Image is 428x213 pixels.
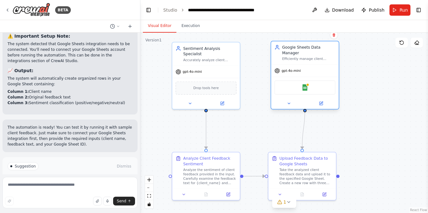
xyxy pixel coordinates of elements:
button: Show right sidebar [414,6,423,14]
span: 1 [284,199,286,205]
button: zoom in [145,176,153,184]
g: Edge from ac18d924-4b3b-499a-acb3-4eee577776c7 to df1a4d74-afb8-42e9-bd64-04830b1acf9a [300,108,308,149]
button: Open in side panel [219,191,237,198]
button: Visual Editor [143,19,176,33]
button: No output available [194,191,217,198]
div: Google Sheets Data ManagerEfficiently manage client feedback data in Google Sheets, including cre... [271,42,339,110]
button: Open in side panel [305,100,337,107]
p: The automation is ready! You can test it by running it with sample client feedback. Just make sur... [8,125,133,147]
div: Efficiently manage client feedback data in Google Sheets, including creating rows with client nam... [282,57,335,61]
button: Execution [176,19,205,33]
g: Edge from bd41ecab-1404-4636-93bc-53fc3e4b0947 to df1a4d74-afb8-42e9-bd64-04830b1acf9a [243,173,265,179]
p: The system will automatically create organized rows in your Google Sheet containing: [8,76,133,87]
div: Accurately analyze client feedback and classify it into positive, negative, or neutral sentiment ... [183,58,237,62]
span: Download [332,7,354,13]
li: Client name [8,89,133,94]
strong: ⚠️ Important Setup Note: [8,34,70,39]
div: React Flow controls [145,176,153,208]
p: The system detected that Google Sheets integration needs to be connected. You'll need to connect ... [8,41,133,64]
button: Start a new chat [125,23,135,30]
div: Version 1 [145,38,162,43]
div: BETA [55,6,71,14]
li: Original feedback text [8,94,133,100]
p: I have some suggestions to help you move forward with your automation. [8,174,133,184]
img: Logo [13,3,50,17]
a: Studio [163,8,177,13]
button: toggle interactivity [145,200,153,208]
span: Suggestion [15,164,36,169]
div: Analyze Client Feedback Sentiment [183,156,237,167]
button: Dismiss [116,163,133,169]
div: Analyze the sentiment of client feedback provided in the input. Carefully examine the feedback te... [183,168,237,185]
div: Upload Feedback Data to Google SheetsTake the analyzed client feedback data and upload it to the ... [268,152,337,200]
button: fit view [145,192,153,200]
button: Improve this prompt [5,197,14,205]
button: Upload files [93,197,102,205]
div: Analyze Client Feedback SentimentAnalyze the sentiment of client feedback provided in the input. ... [172,152,240,200]
span: Drop tools here [193,85,219,91]
button: Switch to previous chat [107,23,123,30]
button: Hide left sidebar [144,6,153,14]
button: No output available [290,191,314,198]
img: Google Sheets [302,84,308,91]
button: Publish [359,4,387,16]
nav: breadcrumb [163,7,258,13]
li: Sentiment classification (positive/negative/neutral) [8,100,133,106]
button: Run [389,4,410,16]
button: Download [322,4,357,16]
span: Send [117,199,126,204]
button: Open in side panel [206,100,237,107]
button: zoom out [145,184,153,192]
a: React Flow attribution [410,208,427,212]
span: gpt-4o-mini [183,70,202,74]
strong: 📈 Output: [8,68,34,73]
strong: Column 2: [8,95,29,99]
div: Google Sheets Data Manager [282,45,335,56]
button: Delete node [330,31,338,39]
strong: Column 1: [8,89,29,94]
div: Sentiment Analysis SpecialistAccurately analyze client feedback and classify it into positive, ne... [172,42,240,109]
div: Take the analyzed client feedback data and upload it to the specified Google Sheet. Create a new ... [279,168,333,185]
div: Upload Feedback Data to Google Sheets [279,156,333,167]
span: Run [399,7,408,13]
strong: Column 3: [8,101,29,105]
button: Click to speak your automation idea [103,197,112,205]
button: Send [113,197,135,205]
div: Sentiment Analysis Specialist [183,46,237,57]
button: Open in side panel [315,191,334,198]
g: Edge from 2d937aff-8598-4715-aa4d-3beb8e47809e to bd41ecab-1404-4636-93bc-53fc3e4b0947 [203,107,209,149]
span: Publish [369,7,384,13]
span: gpt-4o-mini [282,68,301,73]
button: 1 [272,196,296,208]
